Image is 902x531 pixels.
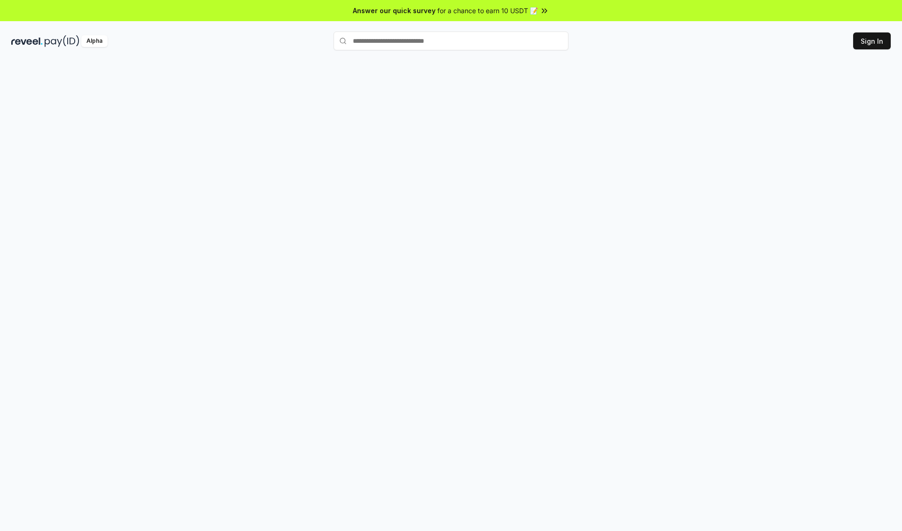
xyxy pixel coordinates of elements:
span: Answer our quick survey [353,6,435,16]
div: Alpha [81,35,108,47]
button: Sign In [853,32,891,49]
img: pay_id [45,35,79,47]
span: for a chance to earn 10 USDT 📝 [437,6,538,16]
img: reveel_dark [11,35,43,47]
